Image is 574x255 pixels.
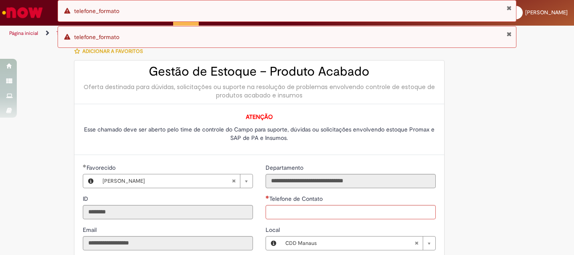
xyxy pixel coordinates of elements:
span: CDD Manaus [285,237,414,250]
span: Obrigatório Preenchido [83,164,87,168]
span: Local [266,226,282,234]
img: ServiceNow [1,4,44,21]
button: Local, Visualizar este registro CDD Manaus [266,237,281,250]
span: Adicionar a Favoritos [82,48,143,55]
span: telefone_formato [74,33,119,41]
span: telefone_formato [74,7,119,15]
a: CDD ManausLimpar campo Local [281,237,435,250]
span: Necessários [266,195,269,199]
span: ATENÇÃO [246,113,273,121]
label: Somente leitura - Email [83,226,98,234]
input: Telefone de Contato [266,205,436,219]
abbr: Limpar campo Local [410,237,423,250]
h2: Gestão de Estoque – Produto Acabado [83,65,436,79]
a: Todos os Catálogos [56,30,101,37]
div: Oferta destinada para dúvidas, solicitações ou suporte na resolução de problemas envolvendo contr... [83,83,436,100]
button: Fechar Notificação [506,5,512,11]
span: Necessários - Favorecido [87,164,117,171]
input: Email [83,236,253,250]
span: [PERSON_NAME] [103,174,232,188]
ul: Trilhas de página [6,26,377,41]
p: Esse chamado deve ser aberto pelo time de controle do Campo para suporte, dúvidas ou solicitações... [83,125,436,142]
span: Somente leitura - ID [83,195,90,202]
label: Somente leitura - ID [83,195,90,203]
span: [PERSON_NAME] [525,9,568,16]
a: Página inicial [9,30,38,37]
span: Telefone de Contato [269,195,324,202]
button: Fechar Notificação [506,31,512,37]
a: [PERSON_NAME]Limpar campo Favorecido [98,174,253,188]
label: Somente leitura - Departamento [266,163,305,172]
abbr: Limpar campo Favorecido [227,174,240,188]
input: Departamento [266,174,436,188]
input: ID [83,205,253,219]
span: Somente leitura - Departamento [266,164,305,171]
button: Favorecido, Visualizar este registro Marcelo Jean Silveira De Barros [83,174,98,188]
span: Somente leitura - Email [83,226,98,234]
